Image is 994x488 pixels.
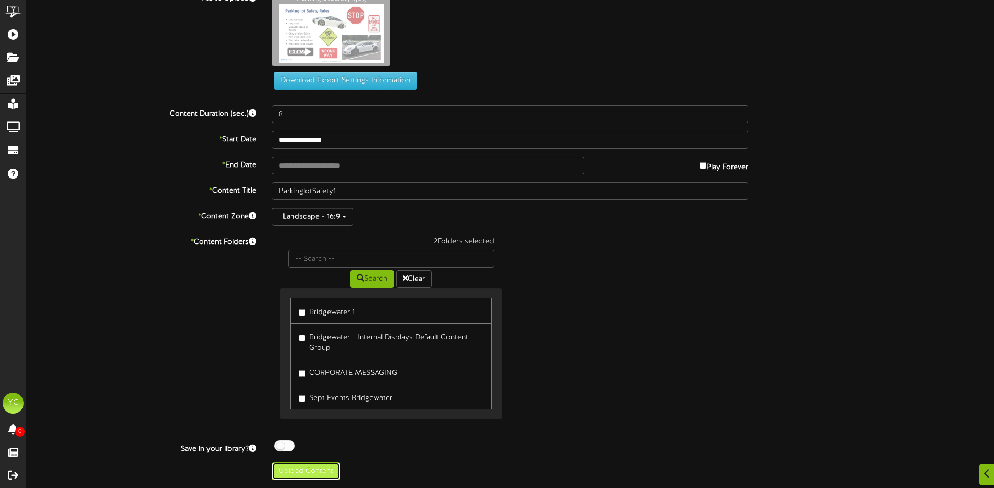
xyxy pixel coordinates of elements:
label: CORPORATE MESSAGING [299,364,397,379]
div: 2 Folders selected [280,237,501,250]
button: Landscape - 16:9 [272,208,353,226]
button: Clear [396,270,432,288]
span: 0 [15,427,25,437]
input: Play Forever [700,162,706,169]
label: Play Forever [700,157,748,173]
label: Content Zone [18,208,264,222]
input: Bridgewater - Internal Displays Default Content Group [299,335,305,341]
input: Sept Events Bridgewater [299,395,305,402]
button: Search [350,270,394,288]
input: CORPORATE MESSAGING [299,370,305,377]
label: Bridgewater 1 [299,304,355,318]
label: Sept Events Bridgewater [299,390,392,404]
label: Content Title [18,182,264,196]
label: Content Duration (sec.) [18,105,264,119]
label: Start Date [18,131,264,145]
div: YC [3,393,24,414]
input: Bridgewater 1 [299,309,305,316]
label: End Date [18,157,264,171]
input: Title of this Content [272,182,748,200]
a: Download Export Settings Information [268,77,417,85]
button: Download Export Settings Information [274,72,417,90]
label: Content Folders [18,234,264,248]
label: Bridgewater - Internal Displays Default Content Group [299,329,483,353]
input: -- Search -- [288,250,494,268]
button: Upload Content [272,462,340,480]
label: Save in your library? [18,440,264,454]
